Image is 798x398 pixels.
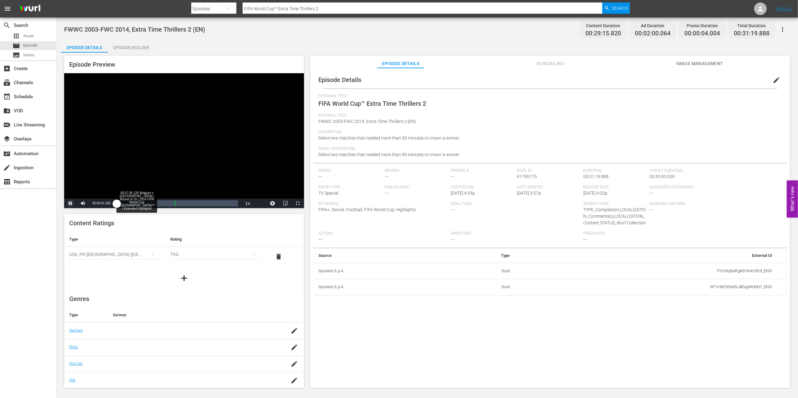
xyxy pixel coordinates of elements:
[23,33,33,39] span: Asset
[61,40,108,53] button: Episode Details
[13,42,20,49] span: Episode
[517,168,580,173] span: Wurl ID:
[445,248,515,263] th: Type
[773,76,780,84] span: edit
[64,232,165,247] th: Type
[69,61,115,68] span: Episode Preview
[583,174,609,179] span: 00:31:19.888
[515,279,777,295] td: 6F1n9KZKMdSJ8DypIWBXI7_ENG
[650,202,713,207] span: Samsung VOD Row:
[3,178,11,186] span: Reports
[13,51,20,59] span: Series
[318,76,361,84] span: Episode Details
[318,191,338,196] span: TV Special
[445,263,515,279] td: Guid
[385,191,389,196] span: ---
[23,52,34,58] span: Series
[650,168,779,173] span: Target Duration:
[318,152,460,157] span: Relive two matches that needed more than 90 minutes to crown a winner.
[318,237,322,242] span: ---
[451,168,514,173] span: Episode #:
[271,249,286,264] button: delete
[69,328,83,333] a: Nielsen
[684,21,720,30] div: Promo Duration
[451,237,455,242] span: ---
[3,150,11,157] span: Automation
[451,185,514,190] span: Created On:
[4,5,11,13] span: menu
[377,60,424,68] span: Episode Details
[318,119,416,124] span: FWWC 2003-FWC 2014, Extra Time Thrillers 2 (EN)
[650,207,653,212] span: ---
[318,130,779,135] span: Description
[318,168,381,173] span: Series:
[318,94,779,99] span: External Title
[165,232,266,247] th: Rating
[3,107,11,115] span: VOD
[318,185,381,190] span: Entry Type:
[734,21,770,30] div: Total Duration
[451,191,475,196] span: [DATE] 4:33p
[650,185,779,190] span: Suggested Categories:
[318,146,779,151] span: Short Description
[69,344,78,349] a: Roku
[266,199,279,208] button: Jump To Time
[445,279,515,295] td: Guid
[69,295,89,303] span: Genres
[77,199,89,208] button: Mute
[527,60,574,68] span: Scheduling
[108,308,278,323] th: Genres
[15,2,45,16] img: ans4CAIJ8jUAAAAAAAAAAAAAAAAAAAAAAAAgQb4GAAAAAAAAAAAAAAAAAAAAAAAAJMjXAAAAAAAAAAAAAAAAAAAAAAAAgAT5G...
[318,100,426,107] span: FIFA World Cup™ Extra Time Thrillers 2
[313,248,787,295] table: simple table
[612,3,628,14] span: Search
[318,202,448,207] span: Keywords:
[583,202,646,207] span: Search Tags:
[583,168,646,173] span: Duration:
[318,231,448,236] span: Actors
[313,248,445,263] th: Source
[108,40,155,53] button: Episode Builder
[23,42,37,48] span: Episode
[69,378,75,382] a: IAB
[451,207,455,212] span: ---
[313,263,445,279] th: Sysdata S.p.A.
[64,199,77,208] button: Pause
[583,191,607,196] span: [DATE] 4:02p
[3,164,11,171] span: Ingestion
[279,199,291,208] button: Picture-in-Picture
[3,135,11,143] span: Overlays
[451,174,455,179] span: ---
[318,174,322,179] span: ---
[602,3,630,14] button: Search
[787,181,798,218] button: Open Feedback Widget
[3,93,11,100] span: Schedule
[117,200,238,207] div: Progress Bar
[318,207,416,212] span: FIFA+, Soccer, Football, FIFA World Cup, Highlights
[650,191,653,196] span: ---
[776,6,792,11] a: Sign Out
[451,231,580,236] span: Directors
[318,135,460,140] span: Relive two matches that needed more than 90 minutes to crown a winner.
[3,121,11,129] span: Live Streaming
[517,191,541,196] span: [DATE] 3:57p
[313,279,445,295] th: Sysdata S.p.A.
[3,22,11,29] span: Search
[64,73,304,208] div: Video Player
[635,21,671,30] div: Ad Duration
[585,21,621,30] div: Content Duration
[61,40,108,55] div: Episode Details
[676,60,723,68] span: Image Management
[385,168,448,173] span: Season:
[385,174,389,179] span: ---
[451,202,580,207] span: Roku Tags:
[275,253,282,260] span: delete
[583,207,646,225] span: TYPE_Compilation,LOCALIZATION_Commentary,LOCALIZATION_Content,STATUS_Wurl Collection
[517,185,580,190] span: Last Updated:
[583,237,587,242] span: ---
[385,185,448,190] span: Publish Date:
[769,73,784,88] button: edit
[13,32,20,40] span: Asset
[64,308,108,323] th: Type
[515,263,777,279] td: 1lYtr0rqbaRgKbY6vK5iD3_ENG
